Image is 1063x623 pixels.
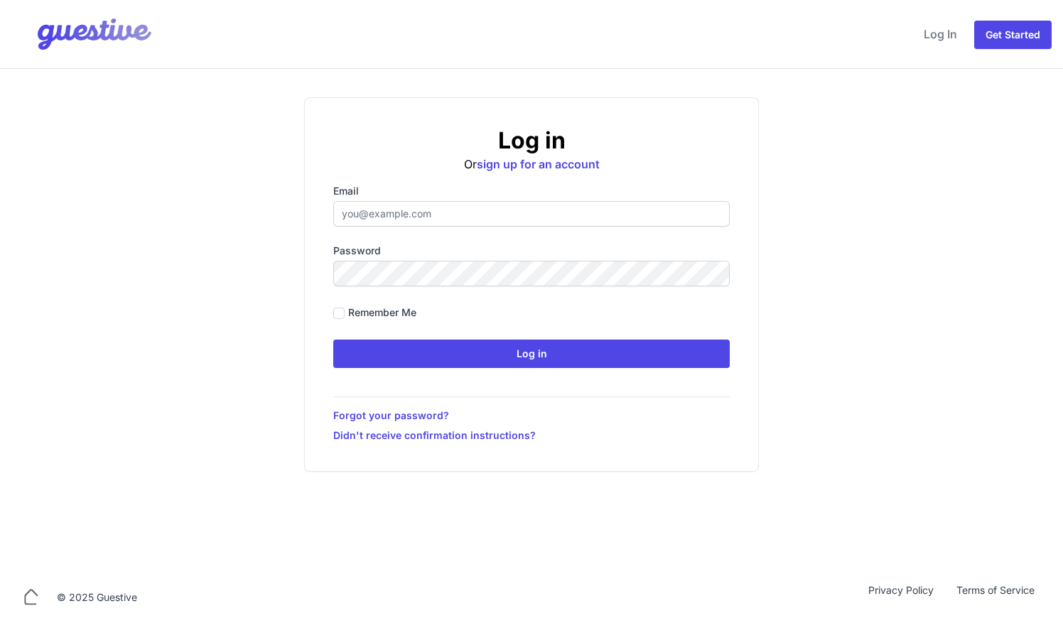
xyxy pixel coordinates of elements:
input: Log in [333,340,730,368]
label: Remember me [348,305,416,320]
a: Didn't receive confirmation instructions? [333,428,730,443]
div: © 2025 Guestive [57,590,137,605]
input: you@example.com [333,201,730,227]
a: Log In [918,17,963,51]
a: Privacy Policy [857,583,945,612]
a: Forgot your password? [333,408,730,423]
label: Email [333,184,730,198]
label: Password [333,244,730,258]
img: Your Company [11,6,155,63]
a: Get Started [974,21,1052,49]
a: Terms of Service [945,583,1046,612]
a: sign up for an account [477,157,600,171]
div: Or [333,126,730,173]
h2: Log in [333,126,730,155]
